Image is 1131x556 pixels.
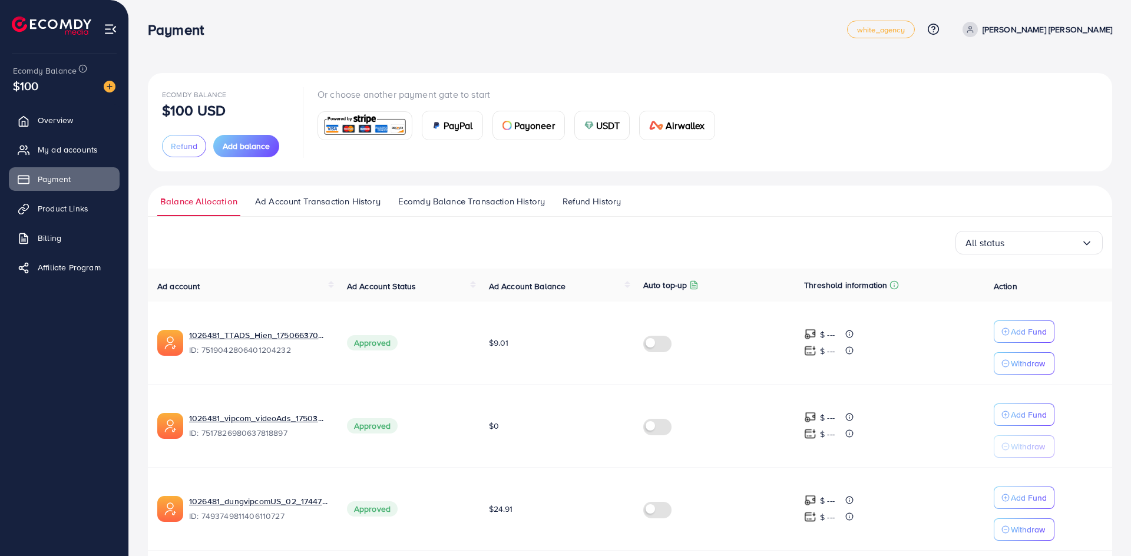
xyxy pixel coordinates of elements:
[489,420,499,432] span: $0
[157,496,183,522] img: ic-ads-acc.e4c84228.svg
[347,335,398,350] span: Approved
[189,329,328,341] a: 1026481_TTADS_Hien_1750663705167
[502,121,512,130] img: card
[9,226,120,250] a: Billing
[574,111,630,140] a: cardUSDT
[432,121,441,130] img: card
[347,418,398,433] span: Approved
[820,427,835,441] p: $ ---
[189,427,328,439] span: ID: 7517826980637818897
[958,22,1112,37] a: [PERSON_NAME] [PERSON_NAME]
[489,280,566,292] span: Ad Account Balance
[596,118,620,133] span: USDT
[189,329,328,356] div: <span class='underline'>1026481_TTADS_Hien_1750663705167</span></br>7519042806401204232
[104,81,115,92] img: image
[160,195,237,208] span: Balance Allocation
[38,114,73,126] span: Overview
[347,280,416,292] span: Ad Account Status
[9,138,120,161] a: My ad accounts
[255,195,381,208] span: Ad Account Transaction History
[38,203,88,214] span: Product Links
[38,262,101,273] span: Affiliate Program
[318,111,412,140] a: card
[857,26,905,34] span: white_agency
[398,195,545,208] span: Ecomdy Balance Transaction History
[1011,408,1047,422] p: Add Fund
[492,111,565,140] a: cardPayoneer
[666,118,705,133] span: Airwallex
[994,518,1054,541] button: Withdraw
[12,16,91,35] img: logo
[38,144,98,155] span: My ad accounts
[820,494,835,508] p: $ ---
[820,411,835,425] p: $ ---
[322,113,408,138] img: card
[104,22,117,36] img: menu
[563,195,621,208] span: Refund History
[189,412,328,424] a: 1026481_vipcom_videoAds_1750380509111
[1011,356,1045,370] p: Withdraw
[162,103,226,117] p: $100 USD
[847,21,915,38] a: white_agency
[994,486,1054,509] button: Add Fund
[820,510,835,524] p: $ ---
[955,231,1103,254] div: Search for option
[189,344,328,356] span: ID: 7519042806401204232
[9,197,120,220] a: Product Links
[994,280,1017,292] span: Action
[804,345,816,357] img: top-up amount
[1011,439,1045,454] p: Withdraw
[994,403,1054,426] button: Add Fund
[223,140,270,152] span: Add balance
[584,121,594,130] img: card
[171,140,197,152] span: Refund
[189,412,328,439] div: <span class='underline'>1026481_vipcom_videoAds_1750380509111</span></br>7517826980637818897
[639,111,715,140] a: cardAirwallex
[13,77,39,94] span: $100
[804,411,816,423] img: top-up amount
[965,234,1005,252] span: All status
[804,511,816,523] img: top-up amount
[820,344,835,358] p: $ ---
[489,503,513,515] span: $24.91
[9,167,120,191] a: Payment
[1011,325,1047,339] p: Add Fund
[318,87,725,101] p: Or choose another payment gate to start
[148,21,213,38] h3: Payment
[649,121,663,130] img: card
[1011,491,1047,505] p: Add Fund
[213,135,279,157] button: Add balance
[347,501,398,517] span: Approved
[643,278,687,292] p: Auto top-up
[189,510,328,522] span: ID: 7493749811406110727
[804,328,816,340] img: top-up amount
[804,278,887,292] p: Threshold information
[489,337,509,349] span: $9.01
[38,232,61,244] span: Billing
[189,495,328,507] a: 1026481_dungvipcomUS_02_1744774713900
[514,118,555,133] span: Payoneer
[820,327,835,342] p: $ ---
[994,435,1054,458] button: Withdraw
[13,65,77,77] span: Ecomdy Balance
[804,428,816,440] img: top-up amount
[9,108,120,132] a: Overview
[994,352,1054,375] button: Withdraw
[1005,234,1081,252] input: Search for option
[9,256,120,279] a: Affiliate Program
[804,494,816,507] img: top-up amount
[1011,522,1045,537] p: Withdraw
[422,111,483,140] a: cardPayPal
[444,118,473,133] span: PayPal
[162,90,226,100] span: Ecomdy Balance
[994,320,1054,343] button: Add Fund
[162,135,206,157] button: Refund
[157,413,183,439] img: ic-ads-acc.e4c84228.svg
[157,280,200,292] span: Ad account
[157,330,183,356] img: ic-ads-acc.e4c84228.svg
[983,22,1112,37] p: [PERSON_NAME] [PERSON_NAME]
[38,173,71,185] span: Payment
[189,495,328,522] div: <span class='underline'>1026481_dungvipcomUS_02_1744774713900</span></br>7493749811406110727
